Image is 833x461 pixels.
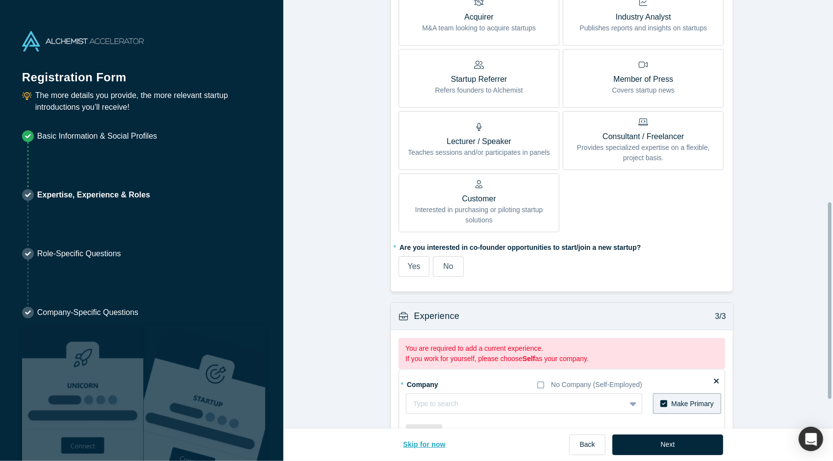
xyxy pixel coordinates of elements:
p: You are required to add a current experience. [405,343,718,354]
label: Company [406,376,461,390]
strong: Self [523,355,535,363]
p: If you work for yourself, please choose as your company. [405,354,718,364]
p: Acquirer [422,11,536,23]
button: Save [406,424,442,441]
p: M&A team looking to acquire startups [422,23,536,33]
p: Industry Analyst [580,11,707,23]
p: 3/3 [710,311,726,322]
button: Back [569,435,605,455]
p: Teaches sessions and/or participates in panels [408,147,550,158]
img: Alchemist Accelerator Logo [22,31,144,51]
h3: Experience [414,310,459,323]
span: No [443,262,453,270]
p: Basic Information & Social Profiles [37,130,157,142]
label: Are you interested in co-founder opportunities to start/join a new startup? [399,239,725,253]
p: The more details you provide, the more relevant startup introductions you’ll receive! [35,90,261,113]
p: Role-Specific Questions [37,248,121,260]
p: Provides specialized expertise on a flexible, project basis. [570,143,716,163]
div: No Company (Self-Employed) [551,380,642,390]
p: Expertise, Experience & Roles [37,189,150,201]
p: Consultant / Freelancer [570,131,716,143]
p: Covers startup news [612,85,675,96]
p: Lecturer / Speaker [408,136,550,147]
p: Refers founders to Alchemist [435,85,523,96]
button: Skip for now [393,435,456,455]
p: Member of Press [612,73,675,85]
div: Make Primary [671,399,713,409]
span: Yes [407,262,420,270]
p: Customer [406,193,552,205]
h1: Registration Form [22,58,261,86]
button: Next [612,435,724,455]
p: Startup Referrer [435,73,523,85]
p: Company-Specific Questions [37,307,138,318]
p: Publishes reports and insights on startups [580,23,707,33]
p: Interested in purchasing or piloting startup solutions [406,205,552,225]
